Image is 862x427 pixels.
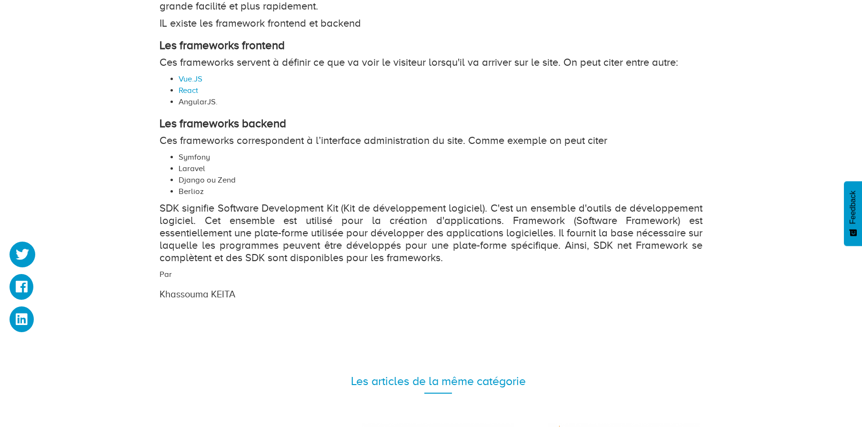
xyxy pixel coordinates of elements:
[179,74,202,83] a: Vue.JS
[179,163,702,174] li: Laravel
[814,379,851,416] iframe: Drift Widget Chat Controller
[167,373,710,390] div: Les articles de la même catégorie
[179,186,702,197] li: Berlioz
[179,86,198,95] a: React
[160,39,285,51] strong: Les frameworks frontend
[160,289,610,299] h3: Khassouma KEITA
[844,181,862,246] button: Feedback - Afficher l’enquête
[179,96,702,108] li: AngularJS.
[160,202,702,264] p: SDK signifie Software Development Kit (Kit de développement logiciel). C'est un ensemble d'outils...
[152,269,617,301] div: Par
[160,117,286,130] strong: Les frameworks backend
[160,134,702,147] p: Ces frameworks correspondent à l’interface administration du site. Comme exemple on peut citer
[849,191,857,224] span: Feedback
[179,152,702,163] li: Symfony
[179,174,702,186] li: Django ou Zend
[160,56,702,69] p: Ces frameworks servent à définir ce que va voir le visiteur lorsqu'il va arriver sur le site. On ...
[160,17,702,30] p: IL existe les framework frontend et backend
